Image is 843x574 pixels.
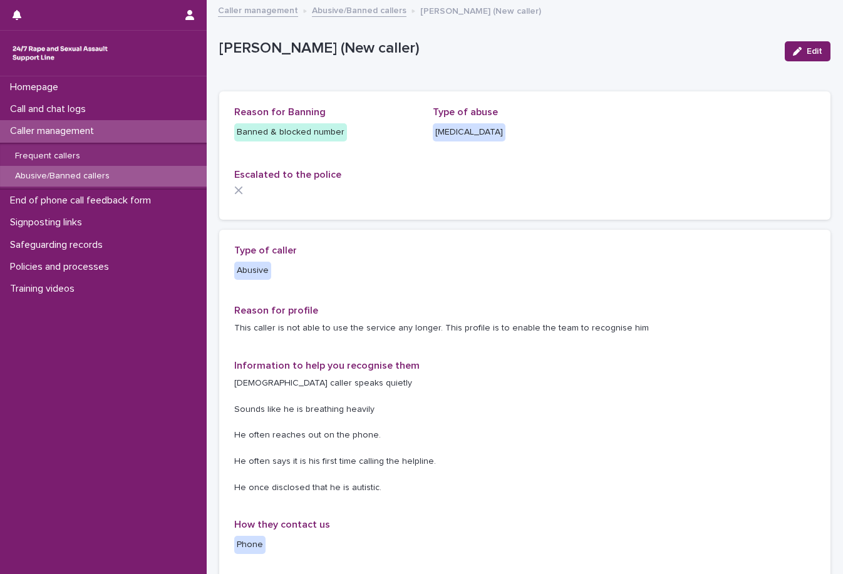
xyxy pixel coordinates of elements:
span: Type of abuse [433,107,498,117]
p: Homepage [5,81,68,93]
p: Policies and processes [5,261,119,273]
span: Reason for profile [234,305,318,315]
p: Call and chat logs [5,103,96,115]
img: rhQMoQhaT3yELyF149Cw [10,41,110,66]
span: Reason for Banning [234,107,326,117]
p: [DEMOGRAPHIC_DATA] caller speaks quietly Sounds like he is breathing heavily He often reaches out... [234,377,815,494]
div: Abusive [234,262,271,280]
p: Frequent callers [5,151,90,161]
div: [MEDICAL_DATA] [433,123,505,141]
p: Safeguarding records [5,239,113,251]
p: Caller management [5,125,104,137]
p: Training videos [5,283,85,295]
p: Signposting links [5,217,92,228]
span: How they contact us [234,520,330,530]
p: [PERSON_NAME] (New caller) [219,39,775,58]
span: Information to help you recognise them [234,361,420,371]
p: Abusive/Banned callers [5,171,120,182]
span: Edit [807,47,822,56]
span: Escalated to the police [234,170,341,180]
div: Phone [234,536,266,554]
span: Type of caller [234,245,297,255]
a: Abusive/Banned callers [312,3,406,17]
button: Edit [785,41,830,61]
p: This caller is not able to use the service any longer. This profile is to enable the team to reco... [234,322,815,335]
p: End of phone call feedback form [5,195,161,207]
p: [PERSON_NAME] (New caller) [420,3,541,17]
div: Banned & blocked number [234,123,347,141]
a: Caller management [218,3,298,17]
